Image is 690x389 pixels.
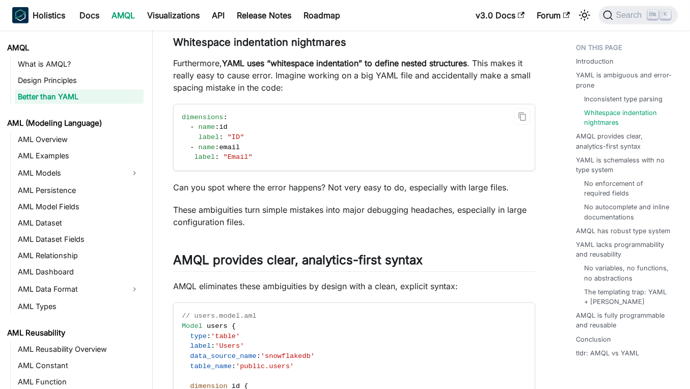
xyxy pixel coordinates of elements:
[173,36,535,49] h3: Whitespace indentation nightmares
[33,9,65,21] b: Holistics
[207,322,228,330] span: users
[73,7,105,23] a: Docs
[190,352,257,360] span: data_source_name
[15,265,144,279] a: AML Dashboard
[125,281,144,297] button: Expand sidebar category 'AML Data Format'
[576,226,670,236] a: AMQL has robust type system
[199,144,215,151] span: name
[576,335,611,344] a: Conclusion
[470,7,531,23] a: v3.0 Docs
[584,202,670,221] a: No autocomplete and inline documentations
[190,144,194,151] span: -
[576,240,674,259] a: YAML lacks programmability and reusability
[190,363,232,370] span: table_name
[12,7,65,23] a: HolisticsHolistics
[15,183,144,198] a: AML Persistence
[4,41,144,55] a: AMQL
[15,216,144,230] a: AML Dataset
[224,153,253,161] span: "Email"
[15,132,144,147] a: AML Overview
[236,363,294,370] span: 'public.users'
[182,114,224,121] span: dimensions
[15,200,144,214] a: AML Model Fields
[15,73,144,88] a: Design Principles
[211,332,240,340] span: 'table'
[190,332,207,340] span: type
[219,133,223,141] span: :
[12,7,29,23] img: Holistics
[173,253,535,272] h2: AMQL provides clear, analytics-first syntax
[576,57,614,66] a: Introduction
[125,165,144,181] button: Expand sidebar category 'AML Models'
[215,342,244,350] span: 'Users'
[190,342,211,350] span: label
[15,90,144,104] a: Better than YAML
[105,7,141,23] a: AMQL
[576,311,674,330] a: AMQL is fully programmable and reusable
[599,6,678,24] button: Search (Ctrl+K)
[199,133,219,141] span: label
[224,114,228,121] span: :
[297,7,346,23] a: Roadmap
[15,342,144,356] a: AML Reusability Overview
[15,232,144,246] a: AML Dataset Fields
[576,155,674,175] a: YAML is schemaless with no type system
[576,131,674,151] a: AMQL provides clear, analytics-first syntax
[584,108,670,127] a: Whitespace indentation nightmares
[222,58,467,68] strong: YAML uses “whitespace indentation” to define nested structures
[261,352,315,360] span: 'snowflakedb'
[173,57,535,94] p: Furthermore, . This makes it really easy to cause error. Imagine working on a big YAML file and a...
[207,332,211,340] span: :
[15,165,125,181] a: AML Models
[182,312,257,320] span: // users.model.aml
[232,363,236,370] span: :
[215,144,219,151] span: :
[173,280,535,292] p: AMQL eliminates these ambiguities by design with a clean, explicit syntax:
[15,149,144,163] a: AML Examples
[215,123,219,131] span: :
[215,153,219,161] span: :
[514,108,531,125] button: Copy code to clipboard
[576,348,639,358] a: tldr: AMQL vs YAML
[613,11,648,20] span: Search
[15,248,144,263] a: AML Relationship
[531,7,576,23] a: Forum
[584,287,670,307] a: The templating trap: YAML + [PERSON_NAME]
[15,299,144,314] a: AML Types
[228,133,244,141] span: "ID"
[15,281,125,297] a: AML Data Format
[4,116,144,130] a: AML (Modeling Language)
[219,144,240,151] span: email
[576,7,593,23] button: Switch between dark and light mode (currently light mode)
[576,70,674,90] a: YAML is ambiguous and error-prone
[182,322,203,330] span: Model
[660,10,671,19] kbd: K
[584,94,663,104] a: Inconsistent type parsing
[257,352,261,360] span: :
[173,204,535,228] p: These ambiguities turn simple mistakes into major debugging headaches, especially in large config...
[199,123,215,131] span: name
[211,342,215,350] span: :
[219,123,227,131] span: id
[584,179,670,198] a: No enforcement of required fields
[190,123,194,131] span: -
[173,181,535,193] p: Can you spot where the error happens? Not very easy to do, especially with large files.
[15,57,144,71] a: What is AMQL?
[15,375,144,389] a: AML Function
[141,7,206,23] a: Visualizations
[584,263,670,283] a: No variables, no functions, no abstractions
[232,322,236,330] span: {
[194,153,215,161] span: label
[231,7,297,23] a: Release Notes
[4,326,144,340] a: AML Reusability
[206,7,231,23] a: API
[15,358,144,373] a: AML Constant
